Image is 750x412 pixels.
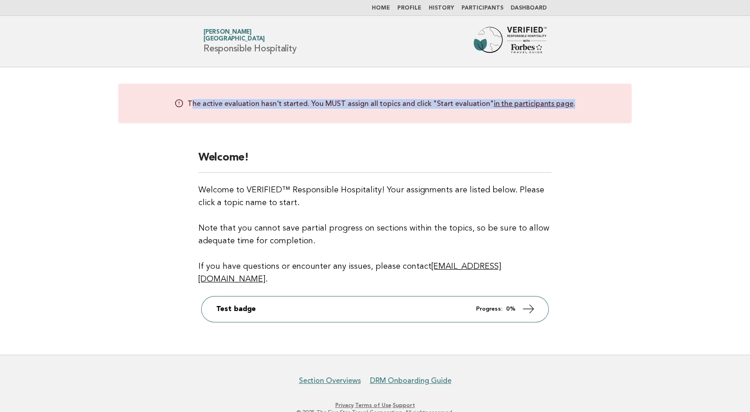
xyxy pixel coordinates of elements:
[397,5,421,11] a: Profile
[198,262,501,283] a: [EMAIL_ADDRESS][DOMAIN_NAME]
[393,402,415,408] a: Support
[203,30,296,53] h1: Responsible Hospitality
[494,99,573,108] a: in the participants page
[476,306,502,312] em: Progress:
[474,27,547,56] img: Forbes Travel Guide
[198,151,552,173] h2: Welcome!
[96,402,654,409] p: · ·
[511,5,547,11] a: Dashboard
[335,402,354,408] a: Privacy
[461,5,503,11] a: Participants
[506,306,516,312] strong: 0%
[198,184,552,286] p: Welcome to VERIFIED™ Responsible Hospitality! Your assignments are listed below. Please click a t...
[203,29,265,42] a: [PERSON_NAME][GEOGRAPHIC_DATA]
[370,376,451,385] a: DRM Onboarding Guide
[355,402,391,408] a: Terms of Use
[299,376,361,385] a: Section Overviews
[202,296,548,322] a: Test badge Progress: 0%
[372,5,390,11] a: Home
[187,98,575,109] p: The active evaluation hasn't started. You MUST assign all topics and click "Start evaluation" .
[429,5,454,11] a: History
[203,36,265,42] span: [GEOGRAPHIC_DATA]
